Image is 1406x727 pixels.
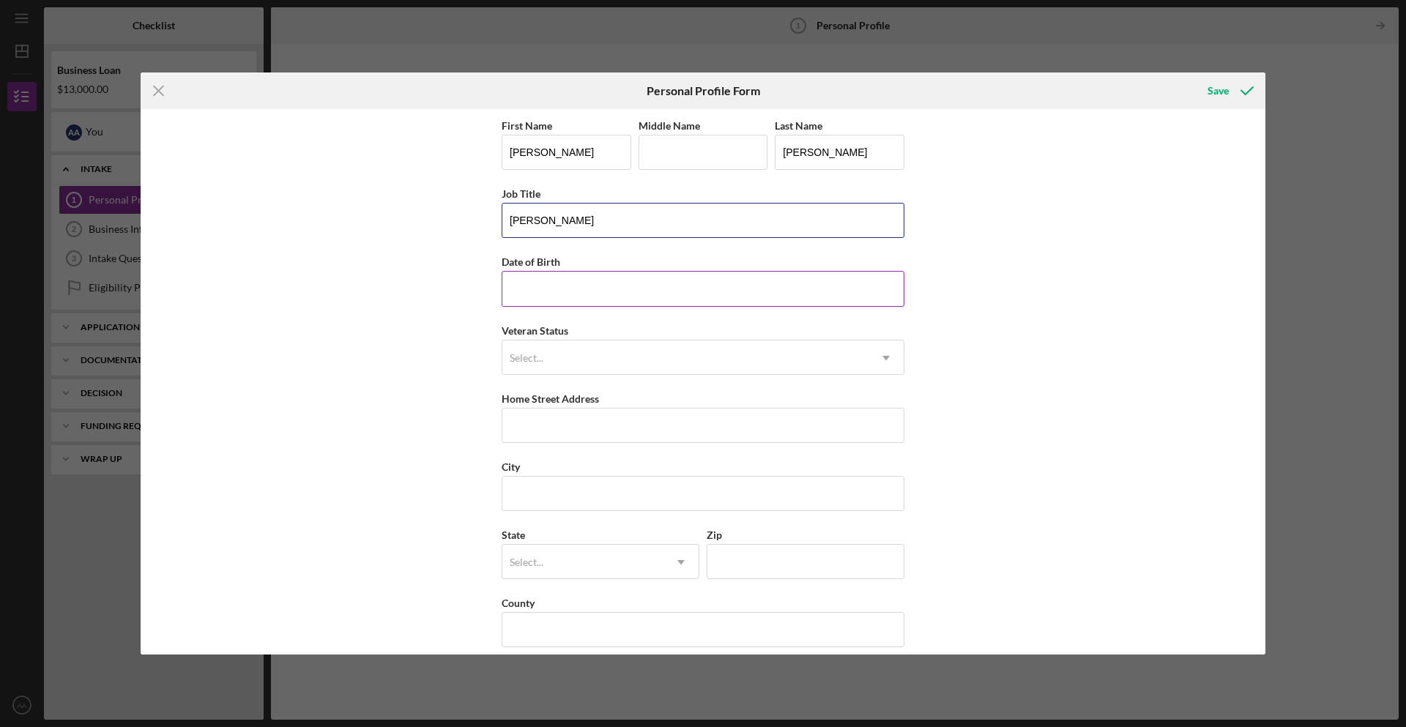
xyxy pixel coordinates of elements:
[502,119,552,132] label: First Name
[502,461,520,473] label: City
[502,187,540,200] label: Job Title
[510,352,543,364] div: Select...
[1193,76,1265,105] button: Save
[647,84,760,97] h6: Personal Profile Form
[1208,76,1229,105] div: Save
[502,256,560,268] label: Date of Birth
[502,392,599,405] label: Home Street Address
[510,556,543,568] div: Select...
[502,597,535,609] label: County
[639,119,700,132] label: Middle Name
[775,119,822,132] label: Last Name
[707,529,722,541] label: Zip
